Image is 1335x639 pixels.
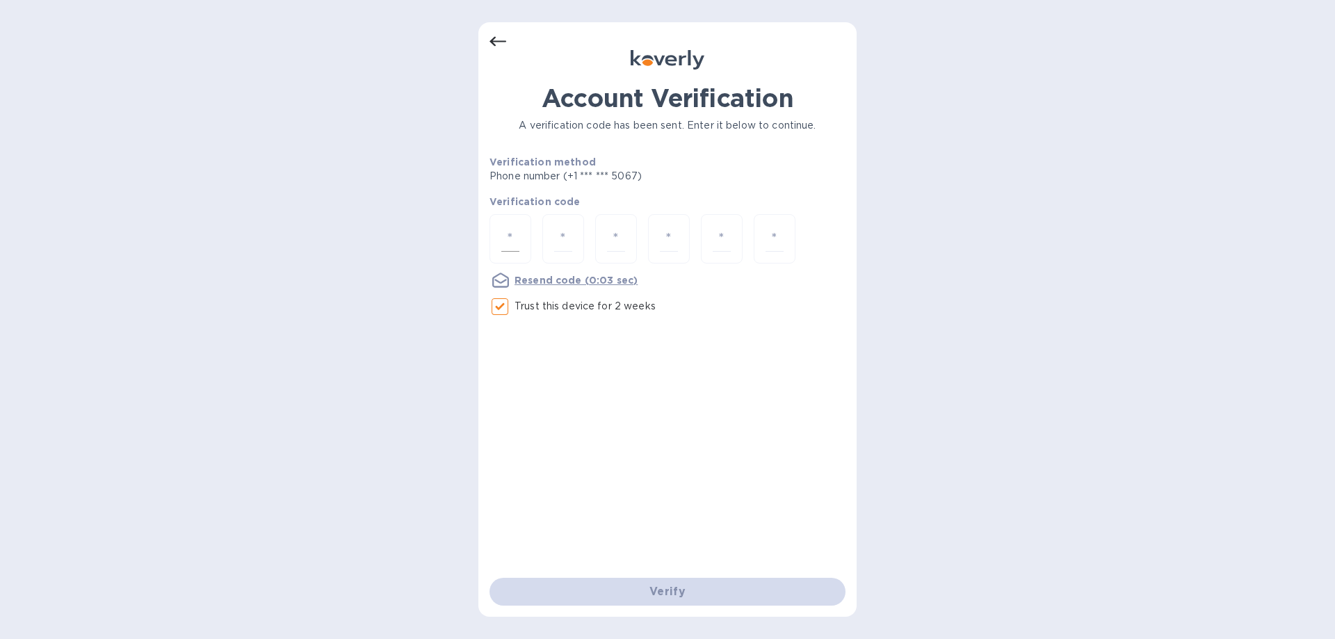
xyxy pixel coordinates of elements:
[489,156,596,168] b: Verification method
[515,299,656,314] p: Trust this device for 2 weeks
[489,118,845,133] p: A verification code has been sent. Enter it below to continue.
[515,275,638,286] u: Resend code (0:03 sec)
[489,195,845,209] p: Verification code
[489,83,845,113] h1: Account Verification
[489,169,748,184] p: Phone number (+1 *** *** 5067)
